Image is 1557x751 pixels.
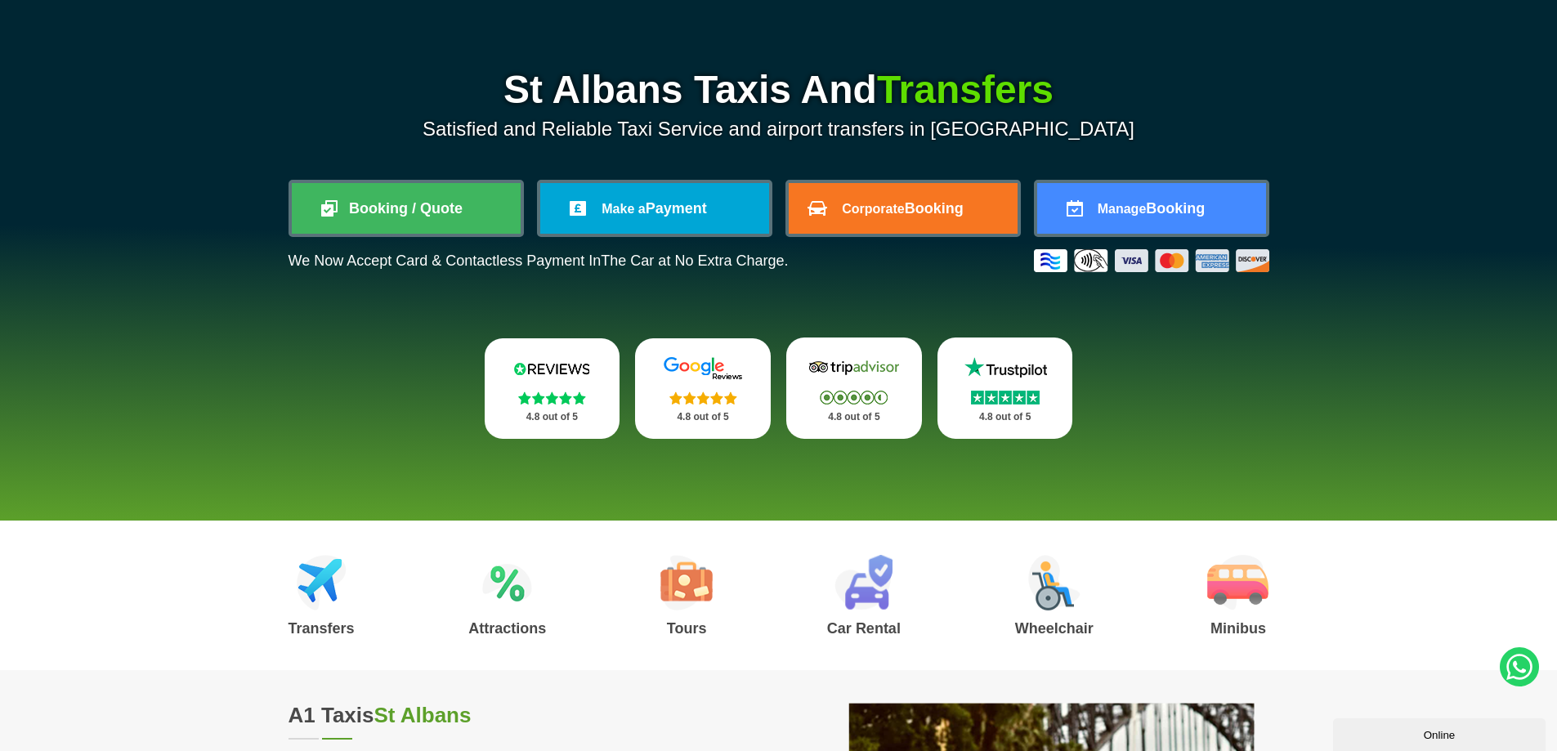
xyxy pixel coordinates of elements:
[518,391,586,405] img: Stars
[827,621,901,636] h3: Car Rental
[955,407,1055,427] p: 4.8 out of 5
[971,391,1040,405] img: Stars
[468,621,546,636] h3: Attractions
[842,202,904,216] span: Corporate
[635,338,771,439] a: Google Stars 4.8 out of 5
[1333,715,1549,751] iframe: chat widget
[374,703,472,727] span: St Albans
[653,407,753,427] p: 4.8 out of 5
[503,356,601,381] img: Reviews.io
[877,68,1054,111] span: Transfers
[1207,621,1268,636] h3: Minibus
[289,253,789,270] p: We Now Accept Card & Contactless Payment In
[805,355,903,380] img: Tripadvisor
[485,338,620,439] a: Reviews.io Stars 4.8 out of 5
[289,70,1269,110] h1: St Albans Taxis And
[654,356,752,381] img: Google
[786,338,922,439] a: Tripadvisor Stars 4.8 out of 5
[289,621,355,636] h3: Transfers
[1034,249,1269,272] img: Credit And Debit Cards
[540,183,769,234] a: Make aPayment
[937,338,1073,439] a: Trustpilot Stars 4.8 out of 5
[289,118,1269,141] p: Satisfied and Reliable Taxi Service and airport transfers in [GEOGRAPHIC_DATA]
[482,555,532,610] img: Attractions
[1037,183,1266,234] a: ManageBooking
[660,555,713,610] img: Tours
[1015,621,1094,636] h3: Wheelchair
[292,183,521,234] a: Booking / Quote
[503,407,602,427] p: 4.8 out of 5
[1098,202,1147,216] span: Manage
[834,555,893,610] img: Car Rental
[602,202,645,216] span: Make a
[297,555,347,610] img: Airport Transfers
[789,183,1018,234] a: CorporateBooking
[804,407,904,427] p: 4.8 out of 5
[601,253,788,269] span: The Car at No Extra Charge.
[820,391,888,405] img: Stars
[1207,555,1268,610] img: Minibus
[289,703,759,728] h2: A1 Taxis
[1028,555,1081,610] img: Wheelchair
[956,355,1054,380] img: Trustpilot
[660,621,713,636] h3: Tours
[669,391,737,405] img: Stars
